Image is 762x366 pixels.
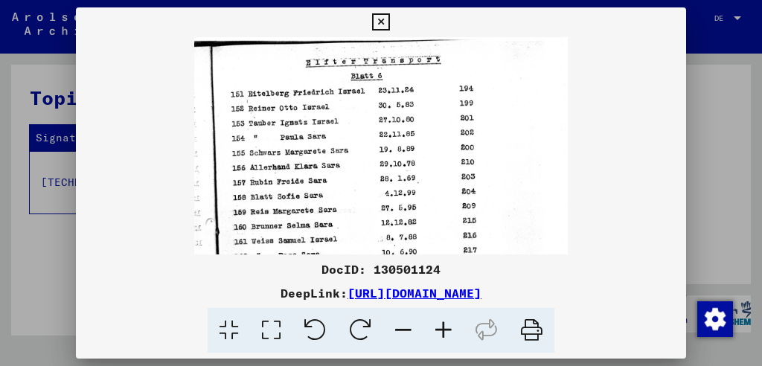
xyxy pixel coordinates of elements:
[697,301,733,337] img: Zustimmung ändern
[697,301,732,336] div: Zustimmung ändern
[348,286,481,301] a: [URL][DOMAIN_NAME]
[76,260,685,278] div: DocID: 130501124
[76,284,685,302] div: DeepLink:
